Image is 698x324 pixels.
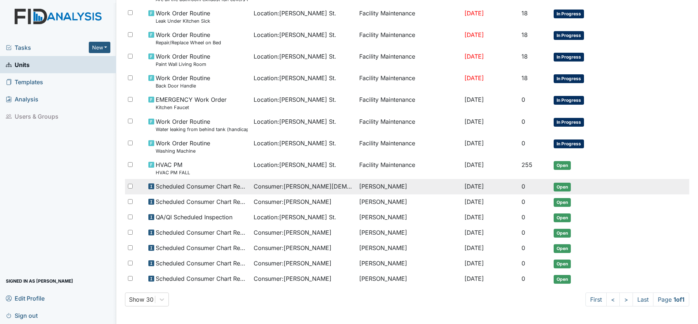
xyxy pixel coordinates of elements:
span: Location : [PERSON_NAME] St. [254,74,336,82]
span: [DATE] [464,198,484,205]
span: Units [6,59,30,70]
span: In Progress [554,118,584,127]
span: Edit Profile [6,293,45,304]
td: [PERSON_NAME] [356,179,462,194]
span: [DATE] [464,53,484,60]
span: [DATE] [464,161,484,168]
span: 18 [521,53,528,60]
span: 0 [521,183,525,190]
span: Scheduled Consumer Chart Review [156,274,248,283]
strong: 1 of 1 [674,296,684,303]
span: Work Order Routine Washing Machine [156,139,210,154]
span: Consumer : [PERSON_NAME] [254,228,331,237]
span: Sign out [6,310,38,321]
span: Location : [PERSON_NAME] St. [254,52,336,61]
span: 0 [521,139,525,147]
span: In Progress [554,96,584,105]
span: In Progress [554,53,584,62]
span: 255 [521,161,532,168]
span: Location : [PERSON_NAME] St. [254,213,336,221]
td: [PERSON_NAME] [356,225,462,241]
span: Templates [6,76,43,87]
small: Repair/Replace Wheel on Bed [156,39,221,46]
span: Scheduled Consumer Chart Review [156,259,248,268]
td: [PERSON_NAME] [356,271,462,287]
span: Open [554,161,571,170]
span: Scheduled Consumer Chart Review [156,182,248,191]
td: [PERSON_NAME] [356,241,462,256]
small: Paint Wall Living Room [156,61,210,68]
span: EMERGENCY Work Order Kitchen Faucet [156,95,227,111]
span: Location : [PERSON_NAME] St. [254,160,336,169]
span: Open [554,183,571,191]
span: 0 [521,118,525,125]
span: [DATE] [464,229,484,236]
span: HVAC PM HVAC PM FALL [156,160,190,176]
span: [DATE] [464,275,484,282]
a: First [585,293,607,306]
span: 18 [521,10,528,17]
span: In Progress [554,10,584,18]
span: Signed in as [PERSON_NAME] [6,275,73,287]
span: [DATE] [464,74,484,82]
td: Facility Maintenance [356,6,462,27]
span: Location : [PERSON_NAME] St. [254,95,336,104]
div: Show 30 [129,295,153,304]
span: Location : [PERSON_NAME] St. [254,117,336,126]
td: [PERSON_NAME] [356,256,462,271]
span: 0 [521,198,525,205]
span: [DATE] [464,244,484,252]
span: 0 [521,229,525,236]
td: [PERSON_NAME] [356,210,462,225]
td: Facility Maintenance [356,114,462,136]
span: Open [554,198,571,207]
span: Work Order Routine Repair/Replace Wheel on Bed [156,30,221,46]
span: Page [653,293,689,306]
span: [DATE] [464,139,484,147]
span: Analysis [6,93,38,105]
span: In Progress [554,74,584,83]
span: Consumer : [PERSON_NAME] [254,197,331,206]
span: [DATE] [464,183,484,190]
small: Kitchen Faucet [156,104,227,111]
td: Facility Maintenance [356,71,462,92]
span: Location : [PERSON_NAME] St. [254,139,336,148]
span: Open [554,275,571,284]
span: Scheduled Consumer Chart Review [156,197,248,206]
span: Consumer : [PERSON_NAME][DEMOGRAPHIC_DATA] [254,182,353,191]
small: Back Door Handle [156,82,210,89]
a: Last [633,293,653,306]
span: Work Order Routine Back Door Handle [156,74,210,89]
a: Tasks [6,43,89,52]
span: [DATE] [464,118,484,125]
span: Scheduled Consumer Chart Review [156,243,248,252]
span: 18 [521,31,528,38]
span: Consumer : [PERSON_NAME] [254,274,331,283]
span: Open [554,260,571,268]
span: In Progress [554,139,584,148]
span: [DATE] [464,31,484,38]
span: In Progress [554,31,584,40]
span: [DATE] [464,10,484,17]
span: Consumer : [PERSON_NAME] [254,243,331,252]
td: Facility Maintenance [356,92,462,114]
a: < [606,293,620,306]
span: Location : [PERSON_NAME] St. [254,9,336,18]
td: Facility Maintenance [356,136,462,157]
nav: task-pagination [585,293,689,306]
small: Leak Under Kitchen Sick [156,18,210,25]
span: 0 [521,96,525,103]
span: Work Order Routine Water leaking from behind tank (handicapped bathroom) [156,117,248,133]
span: Location : [PERSON_NAME] St. [254,30,336,39]
span: Open [554,229,571,238]
small: Washing Machine [156,148,210,154]
span: 18 [521,74,528,82]
td: Facility Maintenance [356,49,462,71]
span: Work Order Routine Paint Wall Living Room [156,52,210,68]
span: 0 [521,213,525,221]
small: HVAC PM FALL [156,169,190,176]
td: Facility Maintenance [356,157,462,179]
span: Consumer : [PERSON_NAME] [254,259,331,268]
td: Facility Maintenance [356,27,462,49]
